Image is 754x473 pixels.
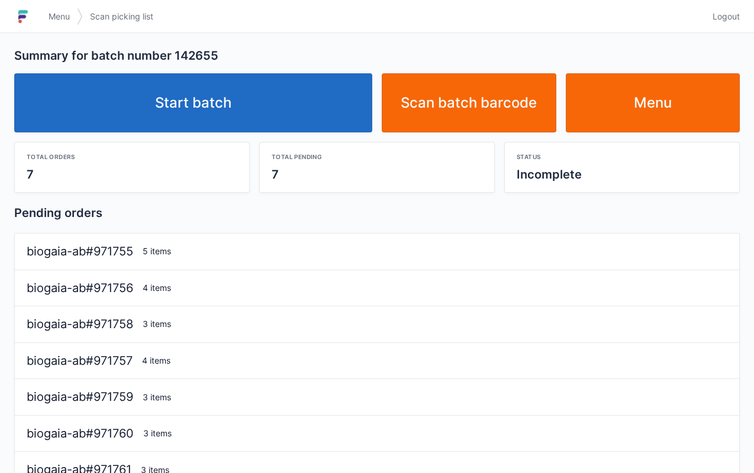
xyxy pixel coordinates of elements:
[49,11,70,22] span: Menu
[14,47,740,64] h2: Summary for batch number 142655
[272,152,482,161] div: Total pending
[27,166,237,183] div: 7
[90,11,153,22] span: Scan picking list
[382,73,556,132] a: Scan batch barcode
[713,11,740,22] span: Logout
[22,243,138,260] div: biogaia-ab#971755
[566,73,740,132] a: Menu
[14,73,372,132] a: Start batch
[272,166,482,183] div: 7
[14,7,32,26] img: logo-small.jpg
[705,6,740,27] a: Logout
[137,355,732,367] div: 4 items
[138,245,732,257] div: 5 items
[83,6,160,27] a: Scan picking list
[22,352,137,370] div: biogaia-ab#971757
[27,152,237,161] div: Total orders
[138,282,732,294] div: 4 items
[22,425,138,442] div: biogaia-ab#971760
[22,388,138,406] div: biogaia-ab#971759
[517,152,727,161] div: Status
[138,318,732,330] div: 3 items
[22,316,138,333] div: biogaia-ab#971758
[41,6,77,27] a: Menu
[517,166,727,183] div: Incomplete
[77,2,83,31] img: svg>
[22,280,138,297] div: biogaia-ab#971756
[138,391,732,403] div: 3 items
[14,205,740,221] h2: Pending orders
[138,427,732,439] div: 3 items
